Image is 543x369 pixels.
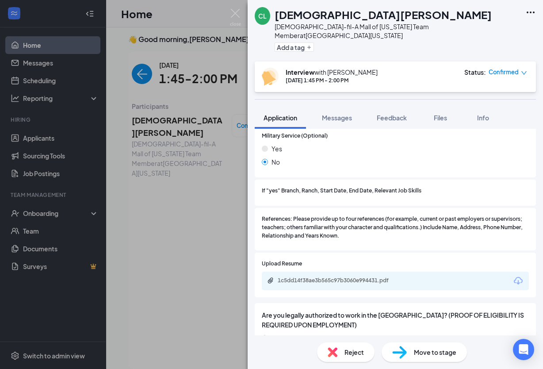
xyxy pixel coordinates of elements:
svg: Download [513,276,524,286]
span: Application [264,114,297,122]
div: with [PERSON_NAME] [286,68,378,77]
button: PlusAdd a tag [275,42,314,52]
span: Info [477,114,489,122]
span: Messages [322,114,352,122]
div: Open Intercom Messenger [513,339,534,360]
span: References: Please provide up to four references (for example, current or past employers or super... [262,215,529,240]
svg: Paperclip [267,277,274,284]
span: If "yes" Branch, Ranch, Start Date, End Date, Relevant Job Skills [262,187,421,195]
svg: Plus [306,45,312,50]
div: [DEMOGRAPHIC_DATA]-fil-A Mall of [US_STATE] Team Member at [GEOGRAPHIC_DATA][US_STATE] [275,22,521,40]
span: No [271,157,280,167]
svg: Ellipses [525,7,536,18]
span: Confirmed [489,68,519,77]
a: Paperclip1c5dd14f38ae3b565c97b3060e994431.pdf [267,277,410,285]
span: Feedback [377,114,407,122]
span: Upload Resume [262,260,302,268]
span: Files [434,114,447,122]
div: [DATE] 1:45 PM - 2:00 PM [286,77,378,84]
h1: [DEMOGRAPHIC_DATA][PERSON_NAME] [275,7,492,22]
span: down [521,70,527,76]
span: Are you legally authorized to work in the [GEOGRAPHIC_DATA]? (PROOF OF ELIGIBILITY IS REQUIRED UP... [262,310,529,330]
div: 1c5dd14f38ae3b565c97b3060e994431.pdf [278,277,402,284]
div: CL [258,12,267,20]
span: yes (Correct) [271,333,309,343]
span: Reject [344,347,364,357]
div: Status : [464,68,486,77]
span: Military Service (Optional) [262,132,328,140]
span: Yes [271,144,282,154]
span: Move to stage [414,347,456,357]
b: Interview [286,68,314,76]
